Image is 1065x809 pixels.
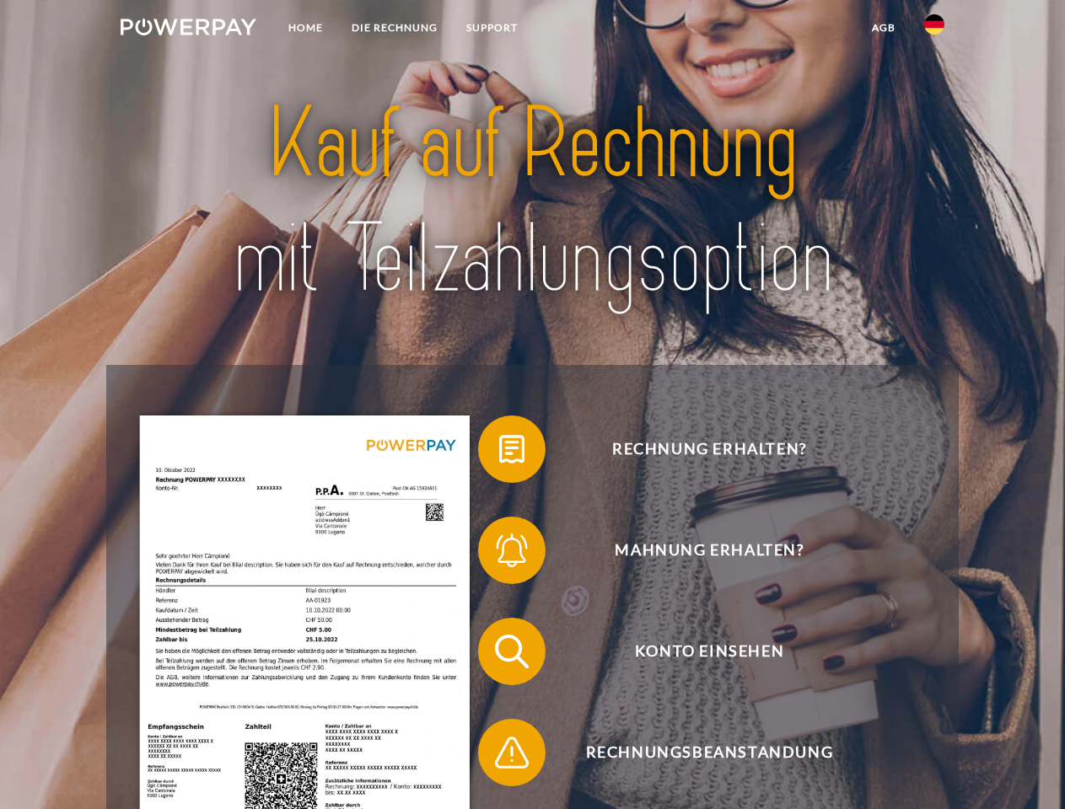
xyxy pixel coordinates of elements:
span: Mahnung erhalten? [503,517,916,584]
button: Konto einsehen [478,618,917,685]
button: Rechnungsbeanstandung [478,719,917,786]
a: SUPPORT [452,13,532,43]
img: qb_search.svg [491,630,533,672]
a: DIE RECHNUNG [337,13,452,43]
button: Mahnung erhalten? [478,517,917,584]
img: de [924,14,944,35]
img: qb_bell.svg [491,529,533,571]
a: agb [858,13,910,43]
img: logo-powerpay-white.svg [121,19,256,35]
img: qb_bill.svg [491,428,533,470]
a: Home [274,13,337,43]
span: Konto einsehen [503,618,916,685]
button: Rechnung erhalten? [478,415,917,483]
img: title-powerpay_de.svg [161,81,904,323]
span: Rechnung erhalten? [503,415,916,483]
span: Rechnungsbeanstandung [503,719,916,786]
img: qb_warning.svg [491,731,533,774]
